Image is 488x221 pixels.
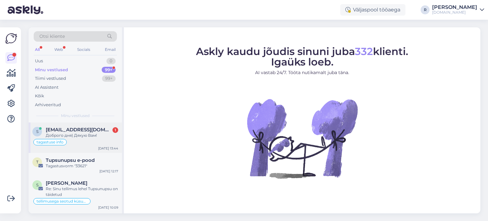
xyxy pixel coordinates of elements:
div: Socials [76,45,91,54]
span: Sandra Maurer [46,180,87,186]
div: [DATE] 12:17 [99,169,118,174]
img: Askly Logo [5,32,17,45]
div: [DATE] 10:09 [98,205,118,210]
span: Otsi kliente [39,33,65,40]
div: 0 [106,58,116,64]
div: 99+ [102,67,116,73]
span: Minu vestlused [61,113,90,119]
div: Väljaspool tööaega [340,4,405,16]
div: Доброго дня) Дякую Вам! [46,133,118,138]
span: tellimusega seotud küsumus [37,199,87,203]
div: 99+ [102,75,116,82]
div: 1 [112,127,118,133]
div: Re: Sinu tellimus lehel Tupsunupsu on täidetud [46,186,118,197]
div: Tagastusvorm "33621" [46,163,118,169]
span: sunshine.jfy@gmail.com [46,127,112,133]
div: R [421,5,430,14]
div: All [34,45,41,54]
img: No Chat active [245,81,359,196]
div: AI Assistent [35,84,58,91]
div: [PERSON_NAME] [432,5,477,10]
span: s [36,129,38,134]
div: Email [104,45,117,54]
p: AI vastab 24/7. Tööta nutikamalt juba täna. [196,69,408,76]
div: Uus [35,58,43,64]
div: [DATE] 13:44 [98,146,118,151]
span: T [36,160,38,164]
div: Kõik [35,93,44,99]
span: S [36,183,38,187]
div: Minu vestlused [35,67,68,73]
span: 332 [355,45,373,58]
a: [PERSON_NAME][DOMAIN_NAME] [432,5,484,15]
span: Askly kaudu jõudis sinuni juba klienti. Igaüks loeb. [196,45,408,68]
span: tagastuse info [37,140,64,144]
div: [DOMAIN_NAME] [432,10,477,15]
div: Tiimi vestlused [35,75,66,82]
div: Arhiveeritud [35,102,61,108]
div: Web [53,45,64,54]
span: Tupsunupsu e-pood [46,157,95,163]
